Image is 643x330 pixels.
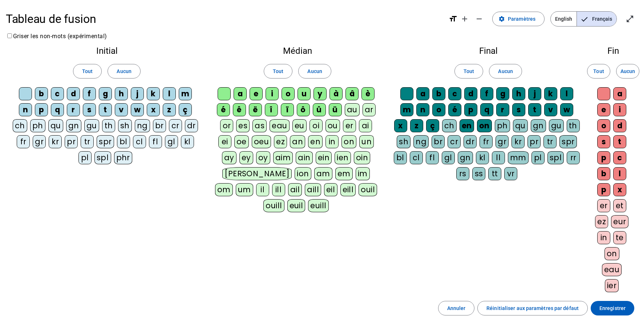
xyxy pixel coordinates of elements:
[305,183,321,196] div: aill
[250,87,263,100] div: e
[394,119,407,132] div: x
[290,135,305,148] div: an
[496,103,509,116] div: r
[597,231,610,244] div: in
[531,119,546,132] div: gn
[442,119,457,132] div: ch
[547,151,564,164] div: spl
[252,135,271,148] div: oeu
[298,64,331,79] button: Aucun
[147,87,160,100] div: k
[19,103,32,116] div: n
[118,119,132,132] div: sh
[49,135,62,148] div: kr
[587,64,610,79] button: Tout
[214,47,381,55] h2: Médian
[117,67,131,76] span: Aucun
[135,119,150,132] div: ng
[234,87,247,100] div: a
[613,87,626,100] div: a
[613,135,626,148] div: t
[308,199,328,212] div: euill
[544,87,557,100] div: k
[165,135,178,148] div: gl
[94,151,111,164] div: spl
[325,135,339,148] div: in
[82,67,93,76] span: Tout
[528,87,541,100] div: j
[591,301,634,315] button: Enregistrer
[345,87,359,100] div: â
[577,12,616,26] span: Français
[605,279,619,292] div: ier
[543,135,557,148] div: tr
[222,151,236,164] div: ay
[6,33,107,40] label: Griser les non-mots (expérimental)
[613,183,626,196] div: x
[464,103,477,116] div: p
[476,151,489,164] div: kl
[613,103,626,116] div: i
[316,151,332,164] div: ein
[426,151,439,164] div: fl
[83,103,96,116] div: s
[416,87,429,100] div: a
[410,151,423,164] div: cl
[314,87,327,100] div: y
[83,87,96,100] div: f
[233,103,246,116] div: ê
[359,119,372,132] div: ai
[363,103,376,116] div: ar
[270,119,290,132] div: eau
[567,119,580,132] div: th
[397,135,411,148] div: sh
[432,135,445,148] div: br
[480,135,493,148] div: fr
[273,67,283,76] span: Tout
[273,151,293,164] div: aim
[12,47,202,55] h2: Initial
[359,183,377,196] div: ouil
[256,183,269,196] div: il
[567,151,580,164] div: rr
[551,12,577,26] span: English
[266,87,279,100] div: i
[343,119,356,132] div: er
[67,103,80,116] div: r
[51,87,64,100] div: c
[102,119,115,132] div: th
[410,119,423,132] div: z
[48,119,63,132] div: qu
[67,87,80,100] div: d
[97,135,114,148] div: spr
[354,151,371,164] div: oin
[345,103,360,116] div: au
[35,103,48,116] div: p
[426,119,439,132] div: ç
[393,47,583,55] h2: Final
[513,119,528,132] div: qu
[597,135,610,148] div: s
[595,47,631,55] h2: Fin
[30,119,45,132] div: ph
[472,12,486,26] button: Diminuer la taille de la police
[222,167,292,180] div: [PERSON_NAME]
[314,167,332,180] div: am
[613,119,626,132] div: d
[66,119,81,132] div: gn
[115,87,128,100] div: h
[597,119,610,132] div: o
[460,119,474,132] div: en
[595,215,608,228] div: ez
[496,87,509,100] div: g
[296,151,313,164] div: ain
[597,103,610,116] div: e
[544,103,557,116] div: v
[84,119,99,132] div: gu
[508,151,529,164] div: mm
[496,135,509,148] div: gr
[597,199,610,212] div: er
[413,135,429,148] div: ng
[256,151,270,164] div: oy
[528,103,541,116] div: t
